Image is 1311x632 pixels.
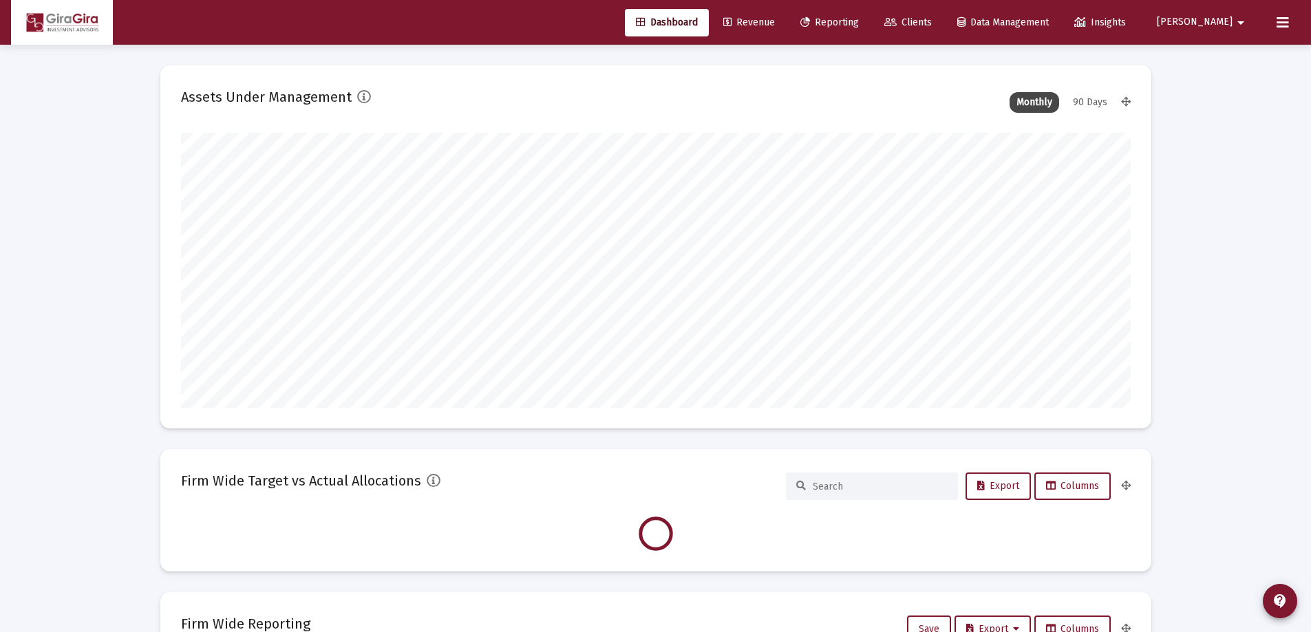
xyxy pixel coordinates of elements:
[789,9,870,36] a: Reporting
[181,86,352,108] h2: Assets Under Management
[800,17,859,28] span: Reporting
[1034,472,1111,500] button: Columns
[1046,480,1099,492] span: Columns
[1272,593,1288,609] mat-icon: contact_support
[1233,9,1249,36] mat-icon: arrow_drop_down
[957,17,1049,28] span: Data Management
[625,9,709,36] a: Dashboard
[1074,17,1126,28] span: Insights
[977,480,1019,492] span: Export
[1066,92,1114,113] div: 90 Days
[1063,9,1137,36] a: Insights
[966,472,1031,500] button: Export
[813,481,948,492] input: Search
[873,9,943,36] a: Clients
[946,9,1060,36] a: Data Management
[1157,17,1233,28] span: [PERSON_NAME]
[884,17,932,28] span: Clients
[1010,92,1059,113] div: Monthly
[181,470,421,492] h2: Firm Wide Target vs Actual Allocations
[1140,8,1266,36] button: [PERSON_NAME]
[636,17,698,28] span: Dashboard
[21,9,103,36] img: Dashboard
[723,17,775,28] span: Revenue
[712,9,786,36] a: Revenue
